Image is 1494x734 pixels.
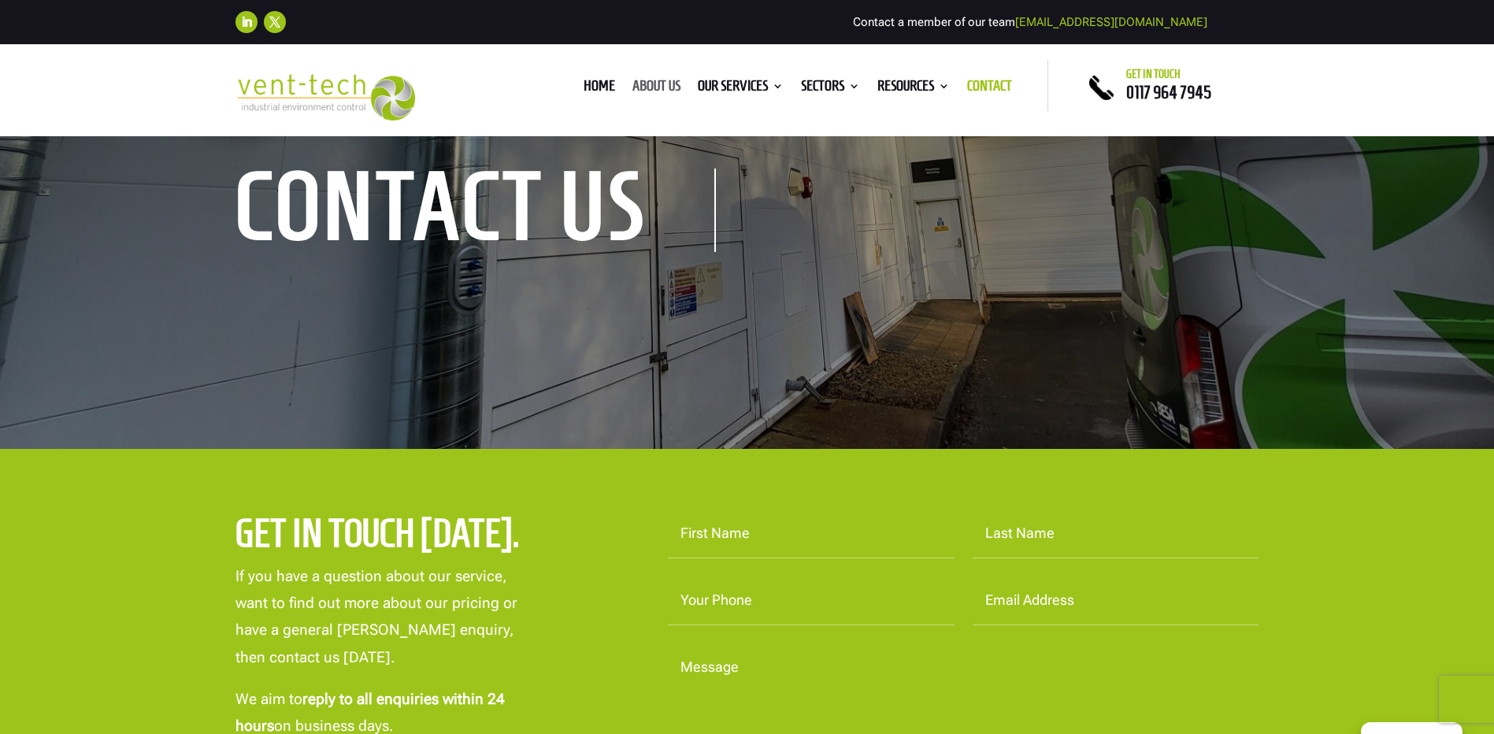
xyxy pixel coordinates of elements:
img: D61PrC9fCdQYAAAAAElFTkSuQmCC [5,5,20,20]
a: About us [632,80,680,98]
input: First Name [668,510,955,558]
a: Sectors [801,80,860,98]
img: 2023-09-27T08_35_16.549ZVENT-TECH---Clear-background [235,74,416,120]
a: Follow on X [264,11,286,33]
input: Email Address [973,576,1259,625]
input: Your Phone [668,576,955,625]
a: Home [584,80,615,98]
a: [EMAIL_ADDRESS][DOMAIN_NAME] [1015,15,1207,29]
a: Contact [967,80,1012,98]
span: If you have a question about our service, want to find out more about our pricing or have a gener... [235,567,517,666]
a: Resources [877,80,950,98]
a: Follow on LinkedIn [235,11,258,33]
span: Get in touch [1126,68,1181,80]
a: 0117 964 7945 [1126,83,1211,102]
span: Contact a member of our team [853,15,1207,29]
h2: Get in touch [DATE]. [235,510,564,565]
span: We aim to [235,690,302,708]
input: Last Name [973,510,1259,558]
h1: contact us [235,169,716,252]
a: Our Services [698,80,784,98]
